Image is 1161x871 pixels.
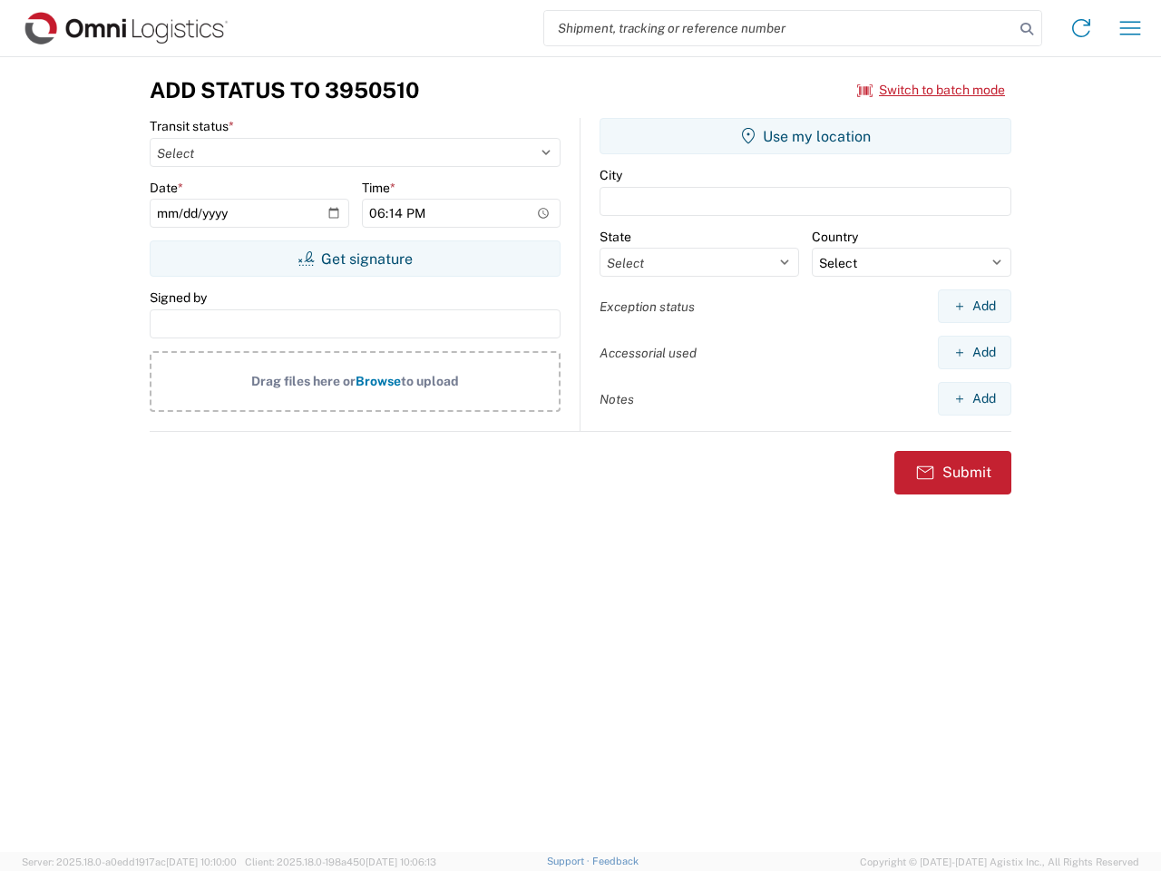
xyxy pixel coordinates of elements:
[150,240,561,277] button: Get signature
[600,229,631,245] label: State
[938,289,1011,323] button: Add
[150,77,419,103] h3: Add Status to 3950510
[894,451,1011,494] button: Submit
[600,391,634,407] label: Notes
[366,856,436,867] span: [DATE] 10:06:13
[362,180,395,196] label: Time
[938,382,1011,416] button: Add
[150,180,183,196] label: Date
[547,856,592,866] a: Support
[860,854,1139,870] span: Copyright © [DATE]-[DATE] Agistix Inc., All Rights Reserved
[812,229,858,245] label: Country
[600,345,697,361] label: Accessorial used
[356,374,401,388] span: Browse
[166,856,237,867] span: [DATE] 10:10:00
[600,118,1011,154] button: Use my location
[857,75,1005,105] button: Switch to batch mode
[938,336,1011,369] button: Add
[600,167,622,183] label: City
[544,11,1014,45] input: Shipment, tracking or reference number
[600,298,695,315] label: Exception status
[150,118,234,134] label: Transit status
[22,856,237,867] span: Server: 2025.18.0-a0edd1917ac
[150,289,207,306] label: Signed by
[592,856,639,866] a: Feedback
[401,374,459,388] span: to upload
[245,856,436,867] span: Client: 2025.18.0-198a450
[251,374,356,388] span: Drag files here or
